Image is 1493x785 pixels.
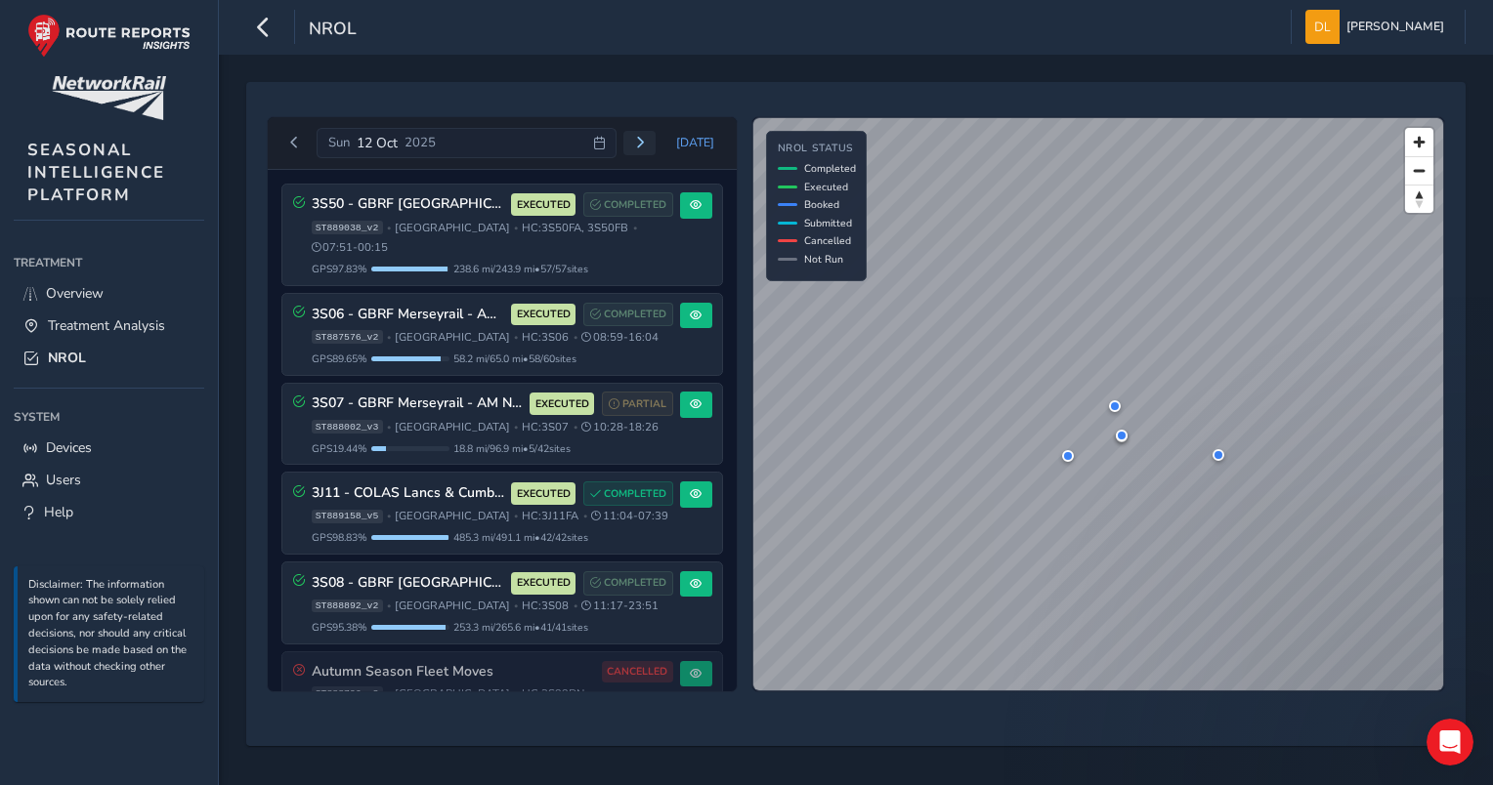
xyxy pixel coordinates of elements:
h3: 3S07 - GBRF Merseyrail - AM Northern ([GEOGRAPHIC_DATA]) [312,395,524,412]
button: Today [662,128,727,157]
span: [GEOGRAPHIC_DATA] [395,420,510,434]
span: COMPLETED [604,486,666,502]
h3: 3S50 - GBRF [GEOGRAPHIC_DATA] [312,196,505,213]
span: HC: 3S06 [522,330,569,345]
a: Users [14,464,204,496]
span: • [574,332,577,343]
span: • [387,600,391,611]
h3: 3S06 - GBRF Merseyrail - AM Wirral [312,307,505,323]
span: 11:04 - 07:39 [591,509,668,523]
span: Sun [328,134,350,151]
span: COMPLETED [604,307,666,322]
span: HC: 3J11FA [522,509,578,523]
button: Zoom in [1405,128,1433,156]
a: NROL [14,342,204,374]
span: Completed [804,161,856,176]
span: • [387,688,391,699]
span: HC: 3S99DN [522,686,584,701]
span: • [633,223,637,233]
h3: 3S08 - GBRF [GEOGRAPHIC_DATA]/[GEOGRAPHIC_DATA] [312,575,505,592]
span: GPS 97.83 % [312,262,367,276]
span: COMPLETED [604,575,666,591]
span: ST888892_v2 [312,599,383,613]
span: 07:51 - 00:15 [312,240,389,255]
p: Disclaimer: The information shown can not be solely relied upon for any safety-related decisions,... [28,577,194,692]
span: • [574,600,577,611]
span: [PERSON_NAME] [1346,10,1444,44]
span: NROL [48,349,86,367]
span: GPS 89.65 % [312,351,367,366]
span: 12 Oct [357,134,398,152]
span: [GEOGRAPHIC_DATA] [395,509,510,523]
span: Treatment Analysis [48,316,165,335]
span: 2025 [405,134,436,151]
span: EXECUTED [517,486,571,502]
span: 10:28 - 18:26 [581,420,659,434]
img: rr logo [27,14,191,58]
span: • [514,688,518,699]
span: 18.8 mi / 96.9 mi • 5 / 42 sites [453,441,571,456]
span: Cancelled [804,233,851,248]
span: [GEOGRAPHIC_DATA] [395,686,510,701]
span: Devices [46,438,92,457]
div: System [14,402,204,432]
h4: NROL Status [778,143,856,155]
button: [PERSON_NAME] [1305,10,1451,44]
span: Help [44,503,73,521]
span: SEASONAL INTELLIGENCE PLATFORM [27,139,165,206]
span: [GEOGRAPHIC_DATA] [395,599,510,613]
div: Treatment [14,248,204,277]
span: NROL [309,17,357,44]
span: ST889158_v5 [312,510,383,523]
span: • [387,422,391,433]
span: [GEOGRAPHIC_DATA] [395,221,510,235]
span: CANCELLED [607,664,667,680]
span: HC: 3S08 [522,599,569,613]
span: COMPLETED [604,197,666,213]
span: • [514,332,518,343]
span: PARTIAL [622,396,666,412]
span: Not Run [804,252,843,267]
span: • [574,422,577,433]
span: EXECUTED [517,197,571,213]
span: • [514,511,518,521]
span: GPS 98.83 % [312,530,367,545]
h3: Autumn Season Fleet Moves [312,664,595,681]
span: 253.3 mi / 265.6 mi • 41 / 41 sites [453,620,588,635]
span: EXECUTED [517,575,571,591]
span: ST888796_v3 [312,686,383,700]
span: EXECUTED [535,396,589,412]
span: 08:59 - 16:04 [581,330,659,345]
span: ST888002_v3 [312,420,383,434]
span: Executed [804,180,848,194]
button: Zoom out [1405,156,1433,185]
span: Users [46,471,81,489]
img: customer logo [52,76,166,120]
img: diamond-layout [1305,10,1340,44]
button: Next day [623,131,656,155]
span: • [387,332,391,343]
span: • [589,688,593,699]
span: [GEOGRAPHIC_DATA] [395,330,510,345]
span: Submitted [804,216,852,230]
span: HC: 3S07 [522,420,569,434]
span: • [514,223,518,233]
span: • [387,223,391,233]
span: • [387,511,391,521]
a: Devices [14,432,204,464]
span: [DATE] [676,135,714,150]
a: Overview [14,277,204,310]
span: Booked [804,197,839,212]
span: 485.3 mi / 491.1 mi • 42 / 42 sites [453,530,588,545]
a: Help [14,496,204,528]
iframe: Intercom live chat [1427,719,1473,765]
span: GPS 95.38 % [312,620,367,635]
a: Treatment Analysis [14,310,204,342]
span: 58.2 mi / 65.0 mi • 58 / 60 sites [453,351,576,366]
span: • [514,600,518,611]
h3: 3J11 - COLAS Lancs & Cumbria [312,485,505,502]
span: • [583,511,587,521]
span: • [514,422,518,433]
span: 11:17 - 23:51 [581,599,659,613]
span: GPS 19.44 % [312,441,367,456]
